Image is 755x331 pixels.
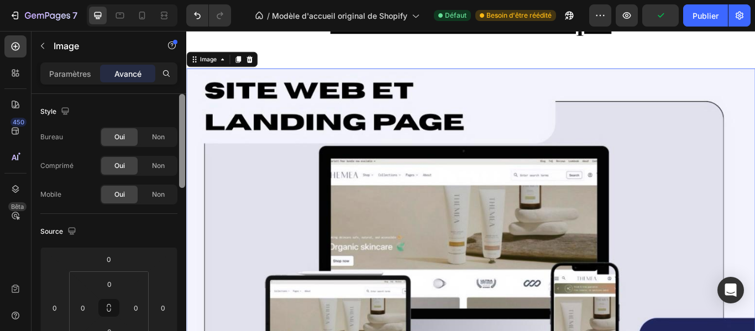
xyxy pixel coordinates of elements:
input: 0px [98,276,120,292]
font: Non [152,161,165,170]
p: Image [54,39,148,52]
font: Non [152,190,165,198]
font: Comprimé [40,161,74,170]
div: Ouvrir Intercom Messenger [717,277,744,303]
font: Style [40,107,56,115]
font: Oui [114,161,125,170]
font: Défaut [445,11,466,19]
font: Bêta [11,203,24,211]
input: 0 [46,300,63,316]
input: 0 [98,251,120,267]
font: Paramètres [49,69,91,78]
font: Modèle d'accueil original de Shopify [272,11,407,20]
font: / [267,11,270,20]
iframe: Zone de conception [186,31,755,331]
font: Besoin d'être réédité [486,11,552,19]
input: 0px [75,300,91,316]
font: Avancé [114,69,141,78]
button: 7 [4,4,82,27]
div: Annuler/Rétablir [186,4,231,27]
font: Publier [693,11,719,20]
font: Mobile [40,190,61,198]
font: Source [40,227,63,235]
font: Image [54,40,79,51]
input: 0 [155,300,171,316]
font: Bureau [40,133,63,141]
font: 7 [72,10,77,21]
font: Non [152,133,165,141]
button: Publier [683,4,728,27]
input: 0px [128,300,144,316]
font: Oui [114,133,125,141]
font: Oui [114,190,125,198]
font: 450 [13,118,24,126]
